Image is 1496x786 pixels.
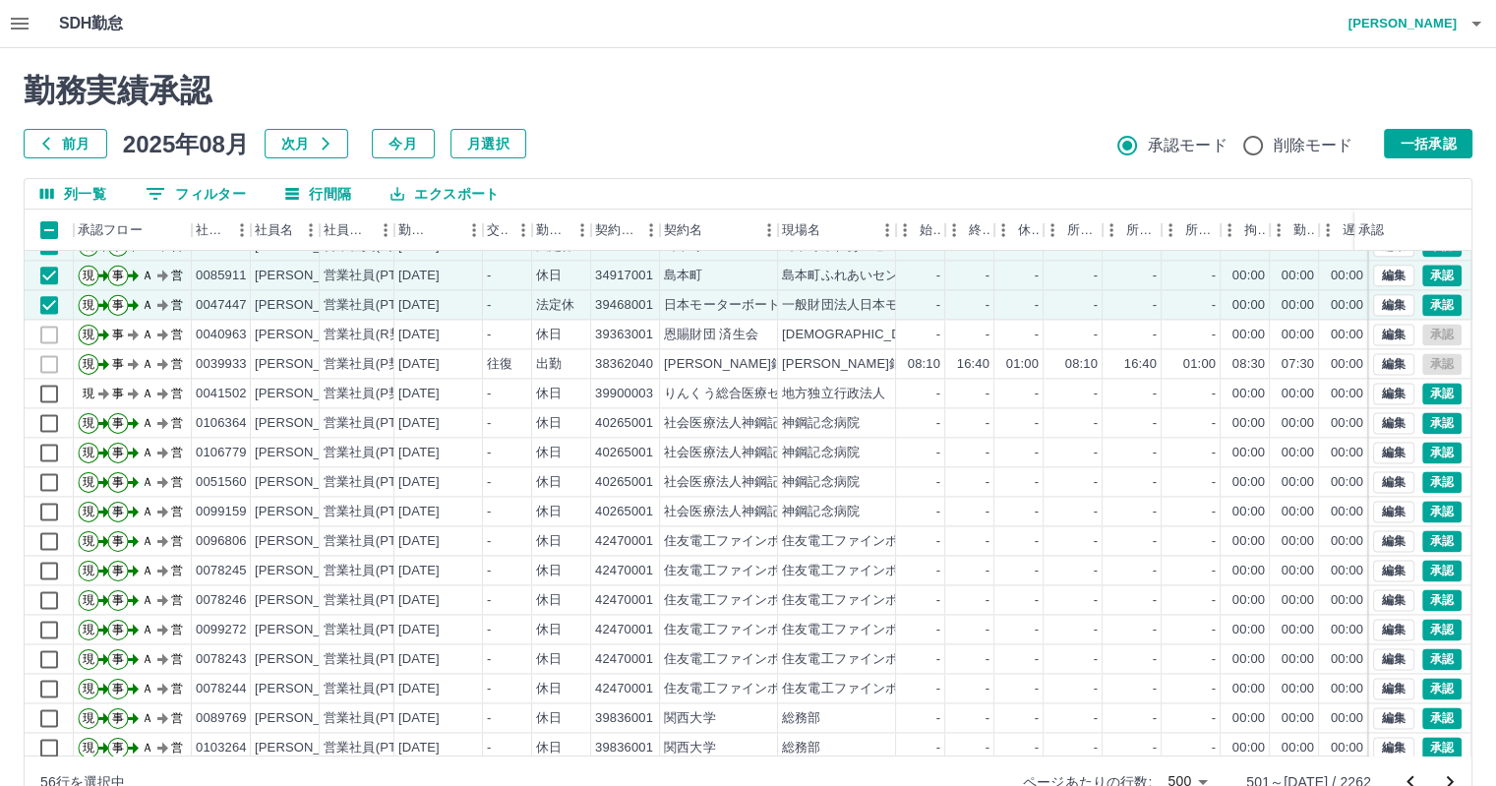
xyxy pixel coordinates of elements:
[142,446,153,459] text: Ａ
[255,210,293,251] div: 社員名
[196,414,247,433] div: 0106364
[142,475,153,489] text: Ａ
[664,473,807,492] div: 社会医療法人神鋼記念会
[1373,383,1414,404] button: 編集
[595,210,636,251] div: 契約コード
[1373,501,1414,522] button: 編集
[487,296,491,315] div: -
[83,269,94,282] text: 現
[986,473,989,492] div: -
[324,326,419,344] div: 営業社員(R契約)
[920,210,941,251] div: 始業
[1094,444,1098,462] div: -
[1232,267,1265,285] div: 00:00
[595,473,653,492] div: 40265001
[664,385,819,403] div: りんくう総合医療センター
[83,505,94,518] text: 現
[1035,296,1039,315] div: -
[83,328,94,341] text: 現
[398,210,432,251] div: 勤務日
[112,328,124,341] text: 事
[1065,355,1098,374] div: 08:10
[1422,265,1462,286] button: 承認
[432,216,459,244] button: ソート
[778,210,896,251] div: 現場名
[936,444,940,462] div: -
[251,210,320,251] div: 社員名
[398,326,440,344] div: [DATE]
[1094,326,1098,344] div: -
[372,129,435,158] button: 今月
[74,210,192,251] div: 承認フロー
[255,296,362,315] div: [PERSON_NAME]
[83,298,94,312] text: 現
[398,532,440,551] div: [DATE]
[324,532,427,551] div: 営業社員(PT契約)
[1094,267,1098,285] div: -
[782,444,860,462] div: 神鋼記念病院
[1232,296,1265,315] div: 00:00
[1343,210,1364,251] div: 遅刻等
[1422,501,1462,522] button: 承認
[595,326,653,344] div: 39363001
[112,505,124,518] text: 事
[591,210,660,251] div: 契約コード
[782,385,1053,403] div: 地方独立行政法人 りんくう総合医療センター
[255,473,362,492] div: [PERSON_NAME]
[1162,210,1221,251] div: 所定休憩
[255,532,362,551] div: [PERSON_NAME]
[394,210,483,251] div: 勤務日
[1153,473,1157,492] div: -
[83,357,94,371] text: 現
[1422,412,1462,434] button: 承認
[1153,444,1157,462] div: -
[936,473,940,492] div: -
[896,210,945,251] div: 始業
[986,503,989,521] div: -
[1094,385,1098,403] div: -
[1293,210,1315,251] div: 勤務
[754,215,784,245] button: メニュー
[872,215,902,245] button: メニュー
[142,269,153,282] text: Ａ
[112,357,124,371] text: 事
[83,416,94,430] text: 現
[1035,503,1039,521] div: -
[324,355,419,374] div: 営業社員(P契約)
[782,210,820,251] div: 現場名
[112,446,124,459] text: 事
[595,355,653,374] div: 38362040
[196,532,247,551] div: 0096806
[986,444,989,462] div: -
[450,129,526,158] button: 月選択
[324,210,371,251] div: 社員区分
[1282,385,1314,403] div: 00:00
[324,296,427,315] div: 営業社員(PT契約)
[320,210,394,251] div: 社員区分
[265,129,348,158] button: 次月
[1422,560,1462,581] button: 承認
[986,326,989,344] div: -
[595,414,653,433] div: 40265001
[196,267,247,285] div: 0085911
[255,385,362,403] div: [PERSON_NAME]
[196,326,247,344] div: 0040963
[375,179,514,209] button: エクスポート
[1422,707,1462,729] button: 承認
[398,473,440,492] div: [DATE]
[112,269,124,282] text: 事
[782,326,1060,344] div: [DEMOGRAPHIC_DATA][PERSON_NAME]病院
[1422,383,1462,404] button: 承認
[536,296,574,315] div: 法定休
[664,503,807,521] div: 社会医療法人神鋼記念会
[1282,503,1314,521] div: 00:00
[1094,473,1098,492] div: -
[171,475,183,489] text: 営
[1373,678,1414,699] button: 編集
[536,210,568,251] div: 勤務区分
[1422,471,1462,493] button: 承認
[568,215,597,245] button: メニュー
[83,387,94,400] text: 現
[255,355,362,374] div: [PERSON_NAME]
[1282,296,1314,315] div: 00:00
